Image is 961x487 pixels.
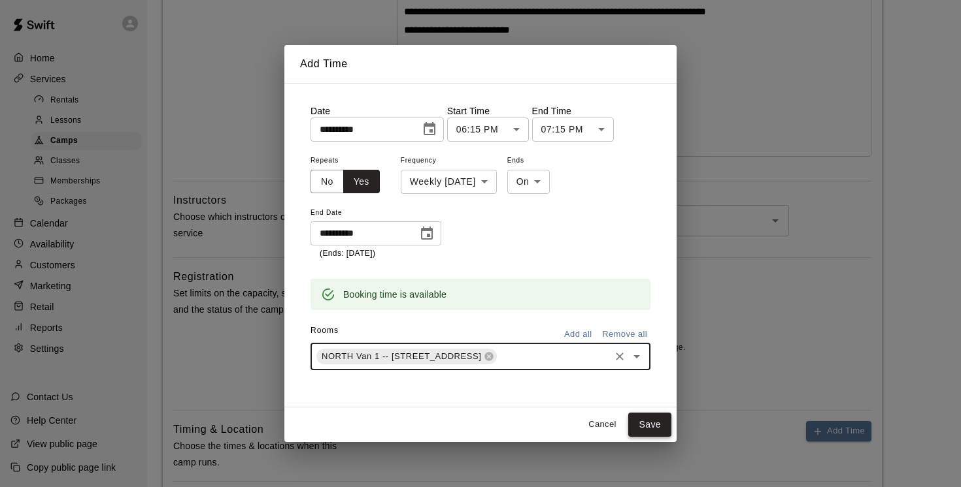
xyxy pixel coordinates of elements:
div: 06:15 PM [447,118,529,142]
div: Weekly [DATE] [401,170,497,194]
span: Frequency [401,152,497,170]
button: Remove all [599,324,650,345]
button: Open [628,347,646,366]
span: Rooms [311,326,339,335]
div: NORTH Van 1 -- [STREET_ADDRESS] [316,349,497,364]
span: End Date [311,204,441,222]
button: Choose date, selected date is Oct 17, 2025 [416,116,443,142]
h2: Add Time [284,45,677,83]
button: Cancel [581,415,623,435]
span: NORTH Van 1 -- [STREET_ADDRESS] [316,350,486,363]
p: End Time [532,104,614,118]
span: Repeats [311,152,390,170]
button: Choose date, selected date is Dec 19, 2025 [414,221,440,247]
button: No [311,170,344,194]
span: Ends [507,152,550,170]
button: Save [628,413,671,437]
button: Yes [343,170,380,194]
div: Booking time is available [343,283,447,306]
div: outlined button group [311,170,380,194]
p: Start Time [447,104,529,118]
div: On [507,170,550,194]
p: Date [311,104,444,118]
div: 07:15 PM [532,118,614,142]
button: Clear [611,347,629,366]
button: Add all [557,324,599,345]
p: (Ends: [DATE]) [320,247,432,260]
